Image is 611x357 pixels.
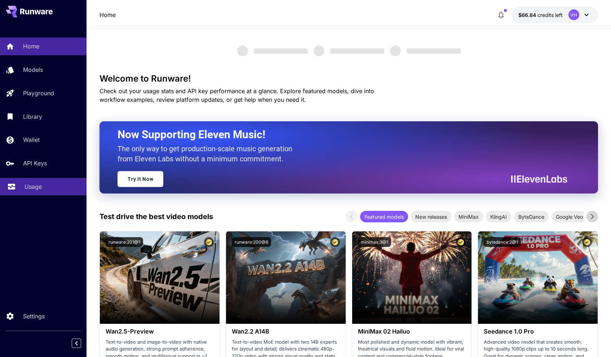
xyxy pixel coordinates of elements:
[537,12,563,18] span: credits left
[232,328,340,335] h3: Wan2.2 A14B
[456,237,466,247] button: Certified Model – Vetted for best performance and includes a commercial license.
[484,328,592,335] h3: Seedance 1.0 Pro
[552,213,587,221] span: Google Veo
[99,211,213,222] p: Test drive the best video models
[360,211,408,222] div: Featured models
[454,213,483,221] span: MiniMax
[352,231,472,324] img: alt
[118,128,562,142] h2: Now Supporting Eleven Music!
[100,231,220,324] img: alt
[486,213,511,221] span: KlingAI
[23,89,54,97] p: Playground
[23,135,40,144] p: Wallet
[484,237,521,247] button: bytedance:2@1
[23,312,45,321] p: Settings
[568,9,579,20] div: VH
[514,213,549,221] span: ByteDance
[23,159,47,167] p: API Keys
[72,339,81,348] button: Collapse sidebar
[23,65,43,74] p: Models
[552,211,587,222] div: Google Veo
[582,237,592,247] button: Certified Model – Vetted for best performance and includes a commercial license.
[118,144,298,164] p: The only way to get production-scale music generation from Eleven Labs without a minimum commitment.
[23,112,42,121] p: Library
[330,237,340,247] button: Certified Model – Vetted for best performance and includes a commercial license.
[99,74,598,84] h3: Welcome to Runware!
[518,12,537,18] span: $66.84
[118,171,163,187] a: Try It Now
[360,213,408,221] span: Featured models
[25,182,42,191] p: Usage
[232,237,271,247] button: runware:200@6
[358,237,391,247] button: minimax:3@1
[99,87,374,103] span: Check out your usage stats and API key performance at a glance. Explore featured models, dive int...
[99,10,116,19] a: Home
[106,328,214,335] h3: Wan2.5-Preview
[454,211,483,222] div: MiniMax
[478,231,598,324] img: alt
[511,6,598,23] button: $66.836VH
[411,213,451,221] span: New releases
[514,211,549,222] div: ByteDance
[226,231,346,324] img: alt
[106,237,143,247] button: runware:201@1
[518,11,563,19] div: $66.836
[23,42,39,51] p: Home
[358,328,466,335] h3: MiniMax 02 Hailuo
[486,211,511,222] div: KlingAI
[77,337,87,350] div: Collapse sidebar
[204,237,214,247] button: Certified Model – Vetted for best performance and includes a commercial license.
[99,10,116,19] nav: breadcrumb
[411,211,451,222] div: New releases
